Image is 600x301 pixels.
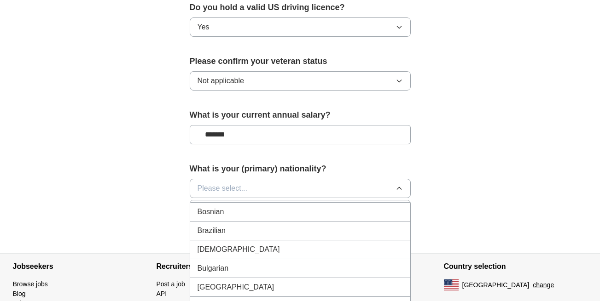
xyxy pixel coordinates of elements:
span: Not applicable [198,75,244,86]
img: US flag [444,279,459,290]
a: API [157,290,167,297]
a: Post a job [157,280,185,288]
span: [DEMOGRAPHIC_DATA] [198,244,280,255]
button: Not applicable [190,71,411,91]
span: Bosnian [198,206,224,217]
span: [GEOGRAPHIC_DATA] [462,280,530,290]
a: Blog [13,290,26,297]
label: What is your (primary) nationality? [190,163,411,175]
h4: Country selection [444,254,588,279]
button: change [533,280,554,290]
button: Yes [190,17,411,37]
span: Please select... [198,183,248,194]
label: What is your current annual salary? [190,109,411,121]
span: Yes [198,22,210,33]
label: Do you hold a valid US driving licence? [190,1,411,14]
label: Please confirm your veteran status [190,55,411,68]
span: Brazilian [198,225,226,236]
a: Browse jobs [13,280,48,288]
button: Please select... [190,179,411,198]
span: [GEOGRAPHIC_DATA] [198,282,274,293]
span: Bulgarian [198,263,229,274]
